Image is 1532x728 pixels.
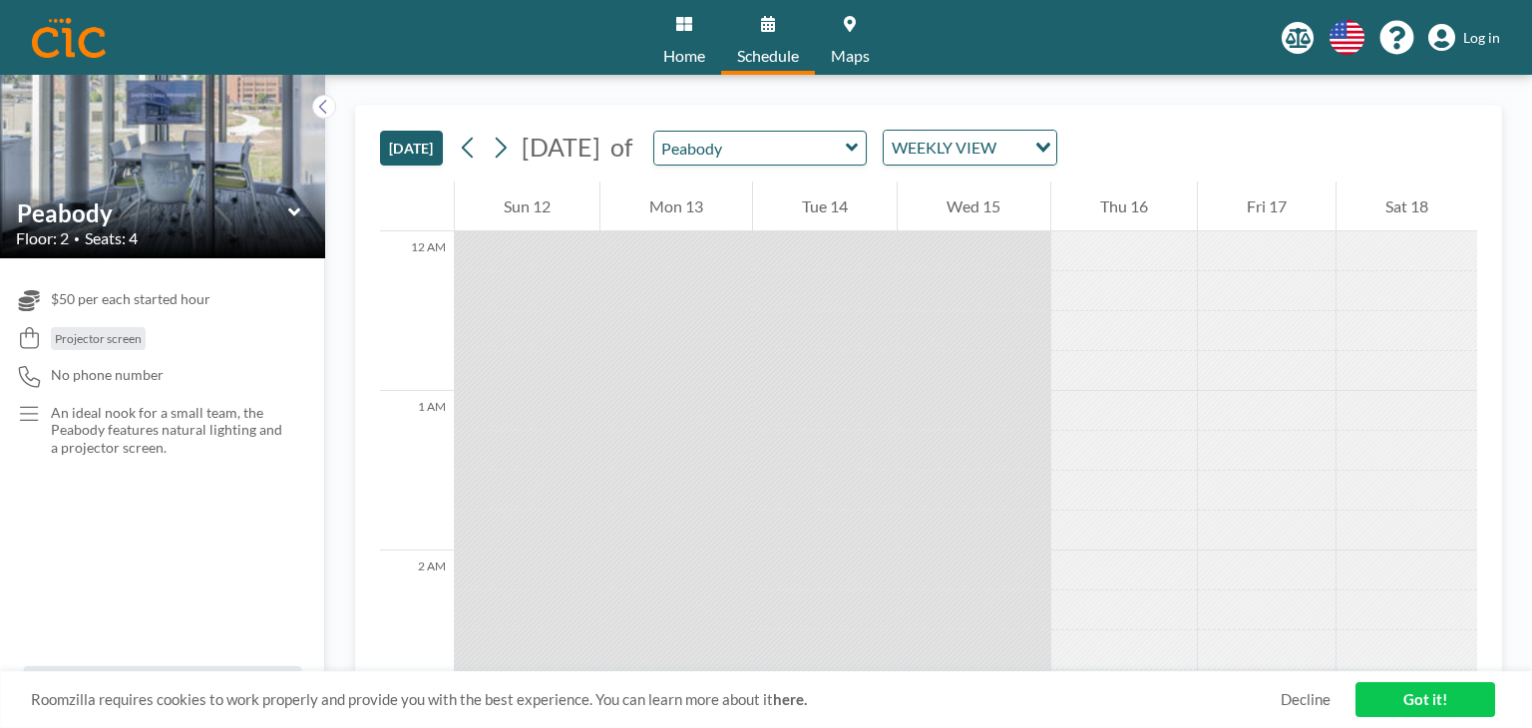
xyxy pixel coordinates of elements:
span: Home [663,48,705,64]
div: 1 AM [380,391,454,550]
p: An ideal nook for a small team, the Peabody features natural lighting and a projector screen. [51,404,285,457]
input: Search for option [1002,135,1023,161]
span: Floor: 2 [16,228,69,248]
span: WEEKLY VIEW [888,135,1000,161]
span: Schedule [737,48,799,64]
a: Decline [1281,690,1331,709]
div: Thu 16 [1051,182,1197,231]
input: Peabody [654,132,846,165]
div: Sat 18 [1337,182,1477,231]
div: 12 AM [380,231,454,391]
div: 2 AM [380,550,454,710]
span: [DATE] [522,132,600,162]
div: Mon 13 [600,182,752,231]
button: [DATE] [380,131,443,166]
span: of [610,132,632,163]
img: organization-logo [32,18,106,58]
span: • [74,232,80,245]
span: Projector screen [55,331,142,346]
span: Roomzilla requires cookies to work properly and provide you with the best experience. You can lea... [31,690,1281,709]
div: Sun 12 [455,182,599,231]
div: Tue 14 [753,182,897,231]
span: $50 per each started hour [51,290,210,308]
span: Maps [831,48,870,64]
div: Fri 17 [1198,182,1336,231]
div: Wed 15 [898,182,1049,231]
a: here. [773,690,807,708]
div: Search for option [884,131,1056,165]
span: Log in [1463,29,1500,47]
input: Peabody [17,198,288,227]
span: Seats: 4 [85,228,138,248]
button: All resources [24,666,301,704]
a: Log in [1428,24,1500,52]
span: No phone number [51,366,164,384]
a: Got it! [1355,682,1495,717]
